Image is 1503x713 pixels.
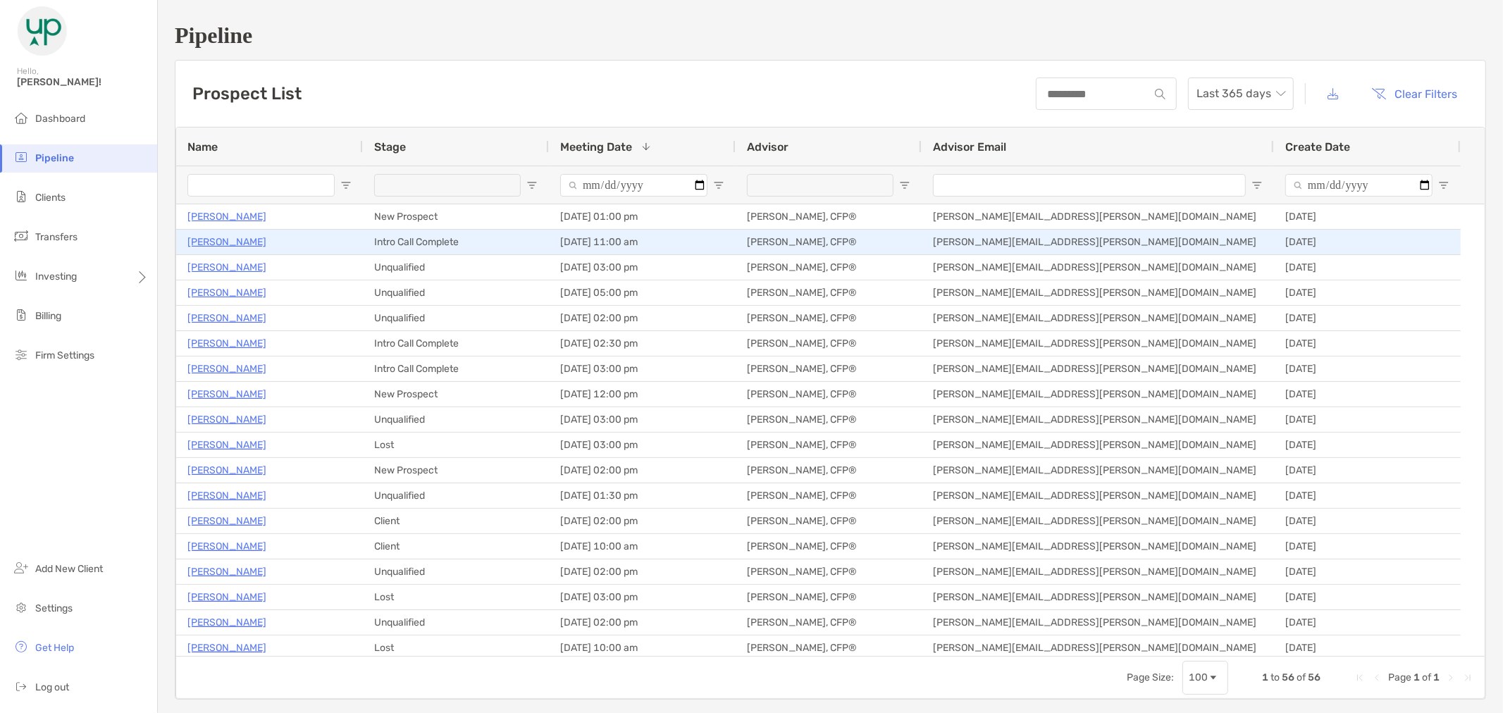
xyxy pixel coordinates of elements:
span: Dashboard [35,113,85,125]
div: [DATE] [1274,585,1461,609]
div: [PERSON_NAME][EMAIL_ADDRESS][PERSON_NAME][DOMAIN_NAME] [922,331,1274,356]
a: [PERSON_NAME] [187,208,266,225]
p: [PERSON_NAME] [187,385,266,403]
div: [PERSON_NAME], CFP® [736,230,922,254]
span: Advisor Email [933,140,1006,154]
div: Next Page [1445,672,1456,683]
div: [PERSON_NAME], CFP® [736,204,922,229]
span: Pipeline [35,152,74,164]
img: billing icon [13,306,30,323]
span: Settings [35,602,73,614]
span: Investing [35,271,77,283]
div: [PERSON_NAME][EMAIL_ADDRESS][PERSON_NAME][DOMAIN_NAME] [922,407,1274,432]
div: [DATE] [1274,204,1461,229]
div: [PERSON_NAME][EMAIL_ADDRESS][PERSON_NAME][DOMAIN_NAME] [922,458,1274,483]
button: Open Filter Menu [340,180,352,191]
a: [PERSON_NAME] [187,614,266,631]
div: [PERSON_NAME], CFP® [736,483,922,508]
button: Open Filter Menu [1438,180,1449,191]
div: New Prospect [363,458,549,483]
div: Client [363,509,549,533]
div: [DATE] [1274,483,1461,508]
div: Unqualified [363,610,549,635]
div: [PERSON_NAME][EMAIL_ADDRESS][PERSON_NAME][DOMAIN_NAME] [922,230,1274,254]
p: [PERSON_NAME] [187,512,266,530]
p: [PERSON_NAME] [187,411,266,428]
img: pipeline icon [13,149,30,166]
img: investing icon [13,267,30,284]
div: Unqualified [363,407,549,432]
div: Lost [363,635,549,660]
div: [PERSON_NAME], CFP® [736,331,922,356]
span: 1 [1433,671,1440,683]
div: Unqualified [363,306,549,330]
div: [DATE] 10:00 am [549,534,736,559]
div: [PERSON_NAME], CFP® [736,407,922,432]
img: get-help icon [13,638,30,655]
div: [PERSON_NAME], CFP® [736,610,922,635]
div: [PERSON_NAME], CFP® [736,356,922,381]
div: Page Size: [1127,671,1174,683]
div: [PERSON_NAME], CFP® [736,458,922,483]
div: New Prospect [363,382,549,407]
span: 1 [1262,671,1268,683]
p: [PERSON_NAME] [187,538,266,555]
p: [PERSON_NAME] [187,639,266,657]
div: Intro Call Complete [363,356,549,381]
div: 100 [1189,671,1208,683]
div: [DATE] 10:00 am [549,635,736,660]
button: Open Filter Menu [1251,180,1263,191]
span: Advisor [747,140,788,154]
div: Unqualified [363,280,549,305]
span: Transfers [35,231,78,243]
span: Firm Settings [35,349,94,361]
div: [DATE] [1274,407,1461,432]
div: [DATE] 01:30 pm [549,483,736,508]
div: [PERSON_NAME][EMAIL_ADDRESS][PERSON_NAME][DOMAIN_NAME] [922,483,1274,508]
a: [PERSON_NAME] [187,563,266,581]
div: New Prospect [363,204,549,229]
a: [PERSON_NAME] [187,588,266,606]
div: [DATE] 02:00 pm [549,559,736,584]
div: [PERSON_NAME][EMAIL_ADDRESS][PERSON_NAME][DOMAIN_NAME] [922,534,1274,559]
div: [DATE] 03:00 pm [549,407,736,432]
div: Previous Page [1371,672,1383,683]
span: Add New Client [35,563,103,575]
div: [DATE] [1274,382,1461,407]
div: [PERSON_NAME], CFP® [736,635,922,660]
div: Lost [363,433,549,457]
div: [DATE] 03:00 pm [549,255,736,280]
div: [PERSON_NAME][EMAIL_ADDRESS][PERSON_NAME][DOMAIN_NAME] [922,204,1274,229]
img: transfers icon [13,228,30,244]
a: [PERSON_NAME] [187,335,266,352]
div: Last Page [1462,672,1473,683]
div: Intro Call Complete [363,331,549,356]
div: [PERSON_NAME], CFP® [736,280,922,305]
span: Clients [35,192,66,204]
a: [PERSON_NAME] [187,259,266,276]
span: Name [187,140,218,154]
button: Open Filter Menu [899,180,910,191]
button: Open Filter Menu [526,180,538,191]
span: 1 [1414,671,1420,683]
div: [PERSON_NAME][EMAIL_ADDRESS][PERSON_NAME][DOMAIN_NAME] [922,433,1274,457]
div: [DATE] 01:00 pm [549,204,736,229]
div: [PERSON_NAME], CFP® [736,534,922,559]
div: [PERSON_NAME][EMAIL_ADDRESS][PERSON_NAME][DOMAIN_NAME] [922,255,1274,280]
img: input icon [1155,89,1165,99]
input: Create Date Filter Input [1285,174,1433,197]
span: Billing [35,310,61,322]
p: [PERSON_NAME] [187,461,266,479]
span: Last 365 days [1196,78,1285,109]
div: [PERSON_NAME][EMAIL_ADDRESS][PERSON_NAME][DOMAIN_NAME] [922,306,1274,330]
p: [PERSON_NAME] [187,360,266,378]
a: [PERSON_NAME] [187,284,266,302]
span: Log out [35,681,69,693]
div: [PERSON_NAME][EMAIL_ADDRESS][PERSON_NAME][DOMAIN_NAME] [922,356,1274,381]
a: [PERSON_NAME] [187,436,266,454]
